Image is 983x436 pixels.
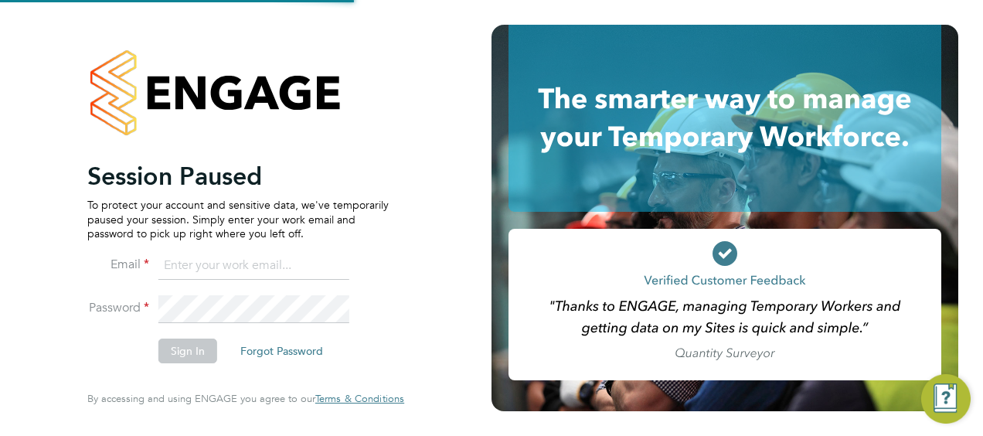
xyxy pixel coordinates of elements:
label: Email [87,257,149,273]
span: By accessing and using ENGAGE you agree to our [87,392,404,405]
button: Sign In [158,339,217,363]
input: Enter your work email... [158,252,349,280]
button: Forgot Password [228,339,335,363]
p: To protect your account and sensitive data, we've temporarily paused your session. Simply enter y... [87,198,389,240]
button: Engage Resource Center [921,374,971,424]
h2: Session Paused [87,161,389,192]
label: Password [87,300,149,316]
a: Terms & Conditions [315,393,404,405]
